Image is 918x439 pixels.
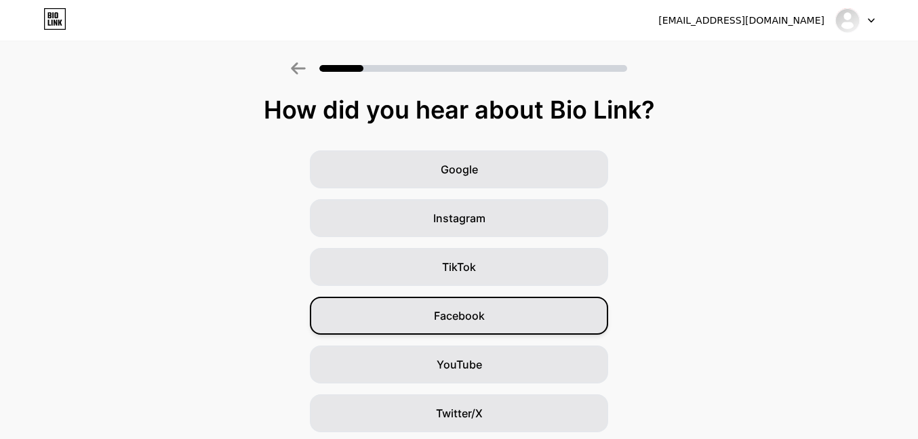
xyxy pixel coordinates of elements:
[437,356,482,373] span: YouTube
[835,7,860,33] img: portalcenterdesk
[658,14,824,28] div: [EMAIL_ADDRESS][DOMAIN_NAME]
[7,96,911,123] div: How did you hear about Bio Link?
[434,308,485,324] span: Facebook
[436,405,483,421] span: Twitter/X
[433,210,485,226] span: Instagram
[441,161,478,177] span: Google
[442,259,476,275] span: TikTok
